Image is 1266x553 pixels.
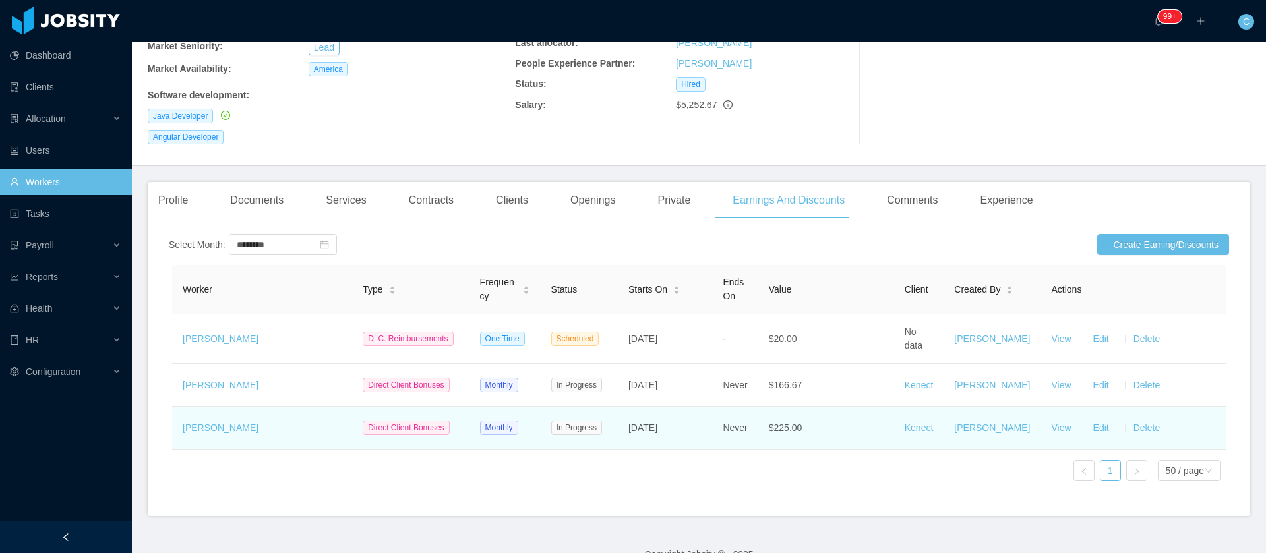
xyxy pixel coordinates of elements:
a: icon: userWorkers [10,169,121,195]
i: icon: left [1080,467,1088,475]
span: Health [26,303,52,314]
div: Documents [220,182,294,219]
span: Allocation [26,113,66,124]
button: icon: [object Object]Create Earning/Discounts [1097,234,1229,255]
span: HR [26,335,39,345]
i: icon: right [1133,467,1141,475]
a: [PERSON_NAME] [676,38,752,48]
button: Delete [1131,417,1162,438]
span: [DATE] [628,334,657,344]
span: C [1243,14,1250,30]
i: icon: caret-down [673,289,680,293]
li: Next Page [1126,460,1147,481]
span: Direct Client Bonuses [363,421,449,435]
button: Edit [1083,417,1120,438]
a: View [1051,422,1071,433]
span: Created By [954,283,1000,297]
i: icon: plus [1196,16,1205,26]
b: Salary: [515,100,546,110]
span: Type [363,283,382,297]
i: icon: caret-up [388,284,396,288]
span: Client [905,284,928,295]
span: - [723,334,726,344]
span: Java Developer [148,109,213,123]
sup: 211 [1158,10,1182,23]
span: Direct Client Bonuses [363,378,449,392]
span: Ends On [723,277,744,301]
span: No data [905,326,922,351]
div: Services [315,182,377,219]
div: Clients [485,182,539,219]
a: [PERSON_NAME] [954,422,1030,433]
div: Comments [876,182,948,219]
span: In Progress [551,421,602,435]
i: icon: book [10,335,19,345]
span: $225.00 [769,422,802,433]
div: Profile [148,182,198,219]
span: Worker [183,284,212,295]
span: Monthly [480,378,518,392]
div: Private [648,182,702,219]
i: icon: down [1205,467,1213,476]
i: icon: solution [10,114,19,123]
i: icon: check-circle [221,111,230,120]
span: Actions [1051,284,1081,295]
span: [DATE] [628,422,657,433]
b: Market Seniority: [148,41,223,51]
button: Edit [1083,328,1120,349]
a: [PERSON_NAME] [183,422,258,433]
span: In Progress [551,378,602,392]
span: Reports [26,272,58,282]
i: icon: line-chart [10,272,19,281]
li: 1 [1100,460,1121,481]
i: icon: caret-down [522,289,529,293]
i: icon: caret-down [388,289,396,293]
div: Experience [970,182,1044,219]
span: $5,252.67 [676,100,717,110]
span: Monthly [480,421,518,435]
span: [DATE] [628,380,657,390]
b: Last allocator: [515,38,578,48]
i: icon: caret-up [673,284,680,288]
a: 1 [1100,461,1120,480]
a: icon: check-circle [218,110,230,121]
span: Configuration [26,366,80,377]
span: D. C. Reimbursements [363,332,453,346]
a: [PERSON_NAME] [183,380,258,390]
div: Openings [560,182,626,219]
span: Hired [676,77,706,92]
span: Scheduled [551,332,599,346]
b: People Experience Partner: [515,58,635,69]
i: icon: caret-down [1006,289,1013,293]
div: Contracts [398,182,464,219]
i: icon: caret-up [522,284,529,288]
div: Sort [522,284,530,293]
b: Status: [515,78,546,89]
a: icon: auditClients [10,74,121,100]
span: info-circle [723,100,733,109]
a: View [1051,380,1071,390]
span: Payroll [26,240,54,250]
a: [PERSON_NAME] [676,58,752,69]
span: $166.67 [769,380,802,390]
i: icon: caret-up [1006,284,1013,288]
div: Select Month: [169,238,226,252]
b: Software development : [148,90,249,100]
span: Never [723,422,747,433]
div: Sort [1006,284,1013,293]
div: Earnings And Discounts [722,182,855,219]
button: Edit [1083,374,1120,395]
span: Status [551,284,578,295]
a: [PERSON_NAME] [183,334,258,344]
a: Kenect [905,380,934,390]
span: Starts On [628,283,667,297]
button: Delete [1131,328,1162,349]
a: icon: robotUsers [10,137,121,163]
span: Value [769,284,792,295]
button: Delete [1131,374,1162,395]
i: icon: calendar [320,240,329,249]
a: icon: profileTasks [10,200,121,227]
i: icon: file-protect [10,241,19,250]
span: America [309,62,348,76]
a: [PERSON_NAME] [954,380,1030,390]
